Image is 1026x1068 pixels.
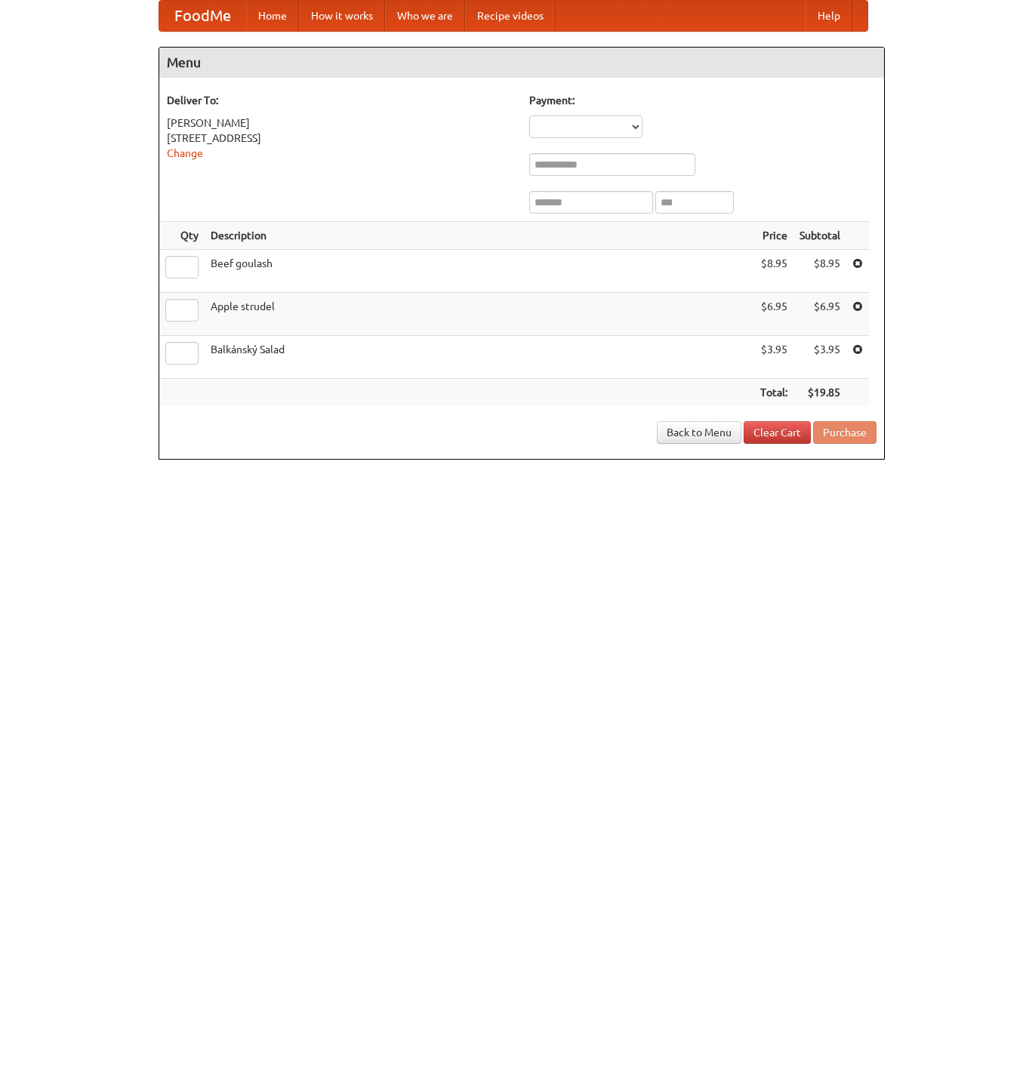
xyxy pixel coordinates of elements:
[205,250,754,293] td: Beef goulash
[205,336,754,379] td: Balkánský Salad
[813,421,877,444] button: Purchase
[385,1,465,31] a: Who we are
[205,222,754,250] th: Description
[793,379,846,407] th: $19.85
[754,379,793,407] th: Total:
[793,293,846,336] td: $6.95
[246,1,299,31] a: Home
[159,48,884,78] h4: Menu
[167,93,514,108] h5: Deliver To:
[754,222,793,250] th: Price
[465,1,556,31] a: Recipe videos
[754,336,793,379] td: $3.95
[167,147,203,159] a: Change
[744,421,811,444] a: Clear Cart
[167,131,514,146] div: [STREET_ADDRESS]
[205,293,754,336] td: Apple strudel
[793,250,846,293] td: $8.95
[754,293,793,336] td: $6.95
[529,93,877,108] h5: Payment:
[793,336,846,379] td: $3.95
[754,250,793,293] td: $8.95
[299,1,385,31] a: How it works
[793,222,846,250] th: Subtotal
[657,421,741,444] a: Back to Menu
[159,1,246,31] a: FoodMe
[159,222,205,250] th: Qty
[167,115,514,131] div: [PERSON_NAME]
[806,1,852,31] a: Help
